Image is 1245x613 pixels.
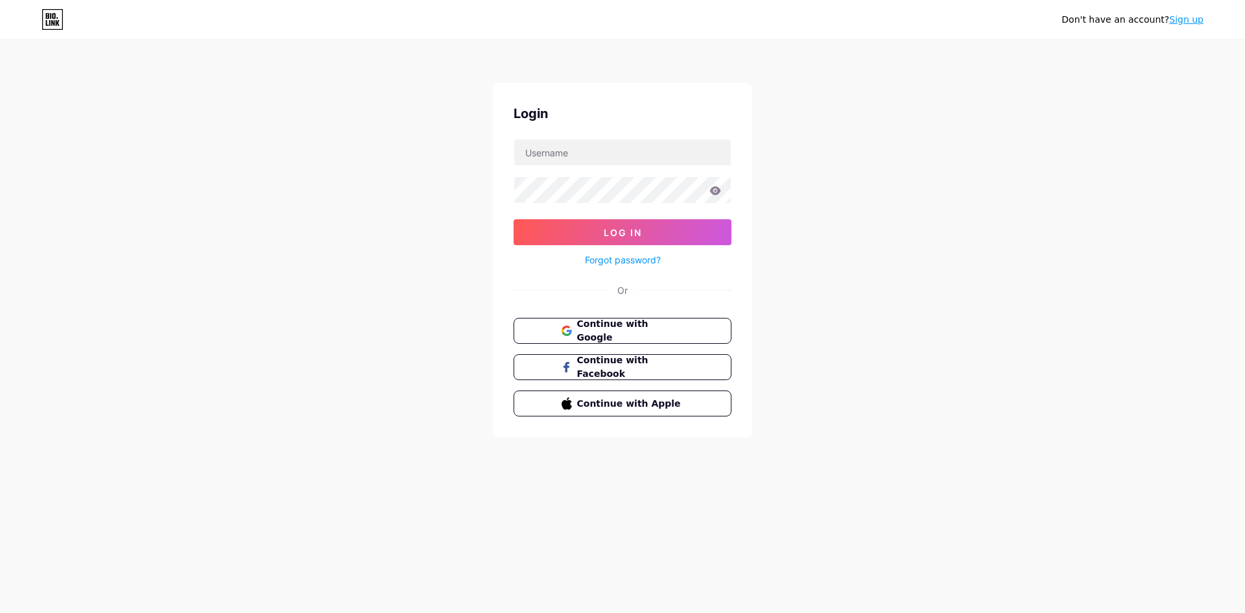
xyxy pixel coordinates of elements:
div: Or [617,283,628,297]
span: Continue with Apple [577,397,684,411]
div: Login [514,104,731,123]
input: Username [514,139,731,165]
button: Log In [514,219,731,245]
button: Continue with Facebook [514,354,731,380]
div: Don't have an account? [1061,13,1203,27]
a: Sign up [1169,14,1203,25]
button: Continue with Google [514,318,731,344]
span: Continue with Google [577,317,684,344]
button: Continue with Apple [514,391,731,416]
a: Forgot password? [585,253,661,267]
span: Log In [604,227,642,238]
span: Continue with Facebook [577,354,684,381]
